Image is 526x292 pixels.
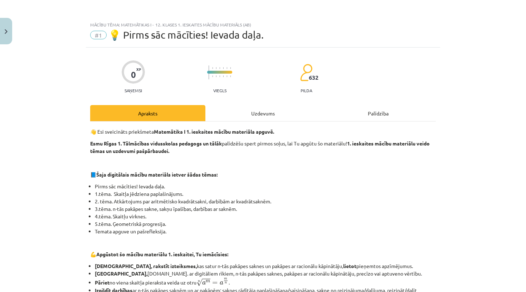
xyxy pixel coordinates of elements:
[230,75,231,77] img: icon-short-line-57e1e144782c952c97e751825c79c345078a6d821885a25fce030b3d8c18986b.svg
[300,64,312,81] img: students-c634bb4e5e11cddfef0936a35e636f08e4e9abd3cc4e673bd6f9a4125e45ecb1.svg
[131,70,136,80] div: 0
[95,198,436,205] li: 2. tēma. Atkārtojums par aritmētisko kvadrātsakni, darbībām ar kvadrātsaknēm.
[95,220,436,228] li: 5.tēma. Ģeometriskā progresija.
[90,105,205,121] div: Apraksts
[95,263,197,269] b: [DEMOGRAPHIC_DATA], rakstīt izteiksmes,
[95,190,436,198] li: 1.tēma. Skaitļa jēdziena paplašinājums.
[90,128,436,135] p: 👋 Esi sveicināts priekšmeta
[206,280,210,283] span: m
[205,105,321,121] div: Uzdevums
[230,67,231,69] img: icon-short-line-57e1e144782c952c97e751825c79c345078a6d821885a25fce030b3d8c18986b.svg
[90,171,436,178] p: 📘
[95,262,436,270] li: kas satur n-tās pakāpes saknes un pakāpes ar racionālu kāpinātāju, pieņemtos apzīmējumus.
[225,282,227,284] span: n
[212,282,218,284] span: =
[90,31,107,39] span: #1
[90,140,222,147] b: Esmu Rīgas 1. Tālmācības vidusskolas pedagogs un tālāk
[122,88,145,93] p: Saņemsi
[95,277,436,287] li: no viena skaitļa pieraksta veida uz otru .
[202,281,206,285] span: a
[343,263,356,269] b: lietot
[90,251,436,258] p: 💪
[90,140,436,155] p: palīdzēšu spert pirmos soļus, lai Tu apgūtu šo materiālu!
[223,75,224,77] img: icon-short-line-57e1e144782c952c97e751825c79c345078a6d821885a25fce030b3d8c18986b.svg
[196,279,202,286] span: √
[219,67,220,69] img: icon-short-line-57e1e144782c952c97e751825c79c345078a6d821885a25fce030b3d8c18986b.svg
[321,105,436,121] div: Palīdzība
[212,67,213,69] img: icon-short-line-57e1e144782c952c97e751825c79c345078a6d821885a25fce030b3d8c18986b.svg
[95,270,147,277] b: [GEOGRAPHIC_DATA],
[224,278,227,280] span: m
[96,251,228,257] b: Apgūstot šo mācību materiālu 1. ieskaitei, Tu iemācīsies:
[96,171,218,178] strong: Šaja digitālais mācību materiāls ietver šādas tēmas:
[108,29,264,41] span: 💡 Pirms sāc mācīties! Ievada daļa.
[213,88,227,93] p: Viegls
[212,75,213,77] img: icon-short-line-57e1e144782c952c97e751825c79c345078a6d821885a25fce030b3d8c18986b.svg
[301,88,312,93] p: pilda
[95,279,109,286] b: Pāriet
[95,270,436,277] li: [DOMAIN_NAME]. ar digitāliem rīkiem, n-tās pakāpes saknes, pakāpes ar racionālu kāpinātāju, precī...
[136,67,141,71] span: XP
[95,228,436,235] li: Temata apguve un pašrefleksija.
[309,74,318,81] span: 632
[219,75,220,77] img: icon-short-line-57e1e144782c952c97e751825c79c345078a6d821885a25fce030b3d8c18986b.svg
[220,281,223,285] span: a
[95,213,436,220] li: 4.tēma. Skaitļu virknes.
[154,128,274,135] b: Matemātika I 1. ieskaites mācību materiāla apguvē.
[5,29,8,34] img: icon-close-lesson-0947bae3869378f0d4975bcd49f059093ad1ed9edebbc8119c70593378902aed.svg
[223,67,224,69] img: icon-short-line-57e1e144782c952c97e751825c79c345078a6d821885a25fce030b3d8c18986b.svg
[90,22,436,27] div: Mācību tēma: Matemātikas i - 12. klases 1. ieskaites mācību materiāls (ab)
[95,183,436,190] li: Pirms sāc mācīties! Ievada daļa.
[95,205,436,213] li: 3.tēma. n-tās pakāpes sakne, sakņu īpašības, darbības ar saknēm.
